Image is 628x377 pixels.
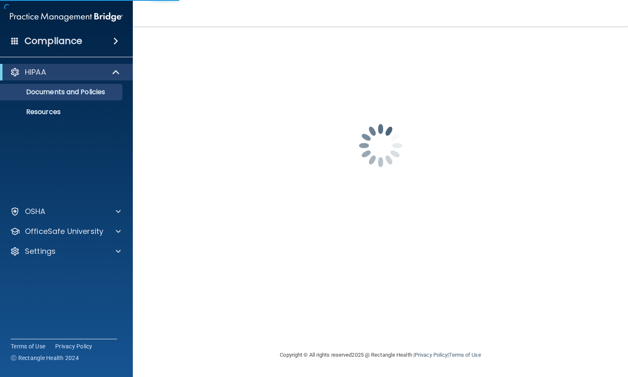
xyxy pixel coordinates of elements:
a: Privacy Policy [415,352,447,358]
p: Resources [5,108,119,116]
a: Terms of Use [11,342,45,350]
a: Terms of Use [449,352,481,358]
a: Privacy Policy [55,342,93,350]
p: OSHA [25,207,46,216]
div: Copyright © All rights reserved 2025 @ Rectangle Health | | [229,342,532,368]
a: HIPAA [10,67,120,77]
h4: Compliance [24,35,82,47]
p: Documents and Policies [5,88,119,96]
a: Settings [10,246,121,256]
img: PMB logo [10,9,123,25]
span: Ⓒ Rectangle Health 2024 [11,354,79,362]
a: OSHA [10,207,121,216]
p: Settings [25,246,56,256]
p: HIPAA [25,67,46,77]
img: spinner.e123f6fc.gif [339,104,422,187]
a: OfficeSafe University [10,226,121,236]
p: OfficeSafe University [25,226,103,236]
